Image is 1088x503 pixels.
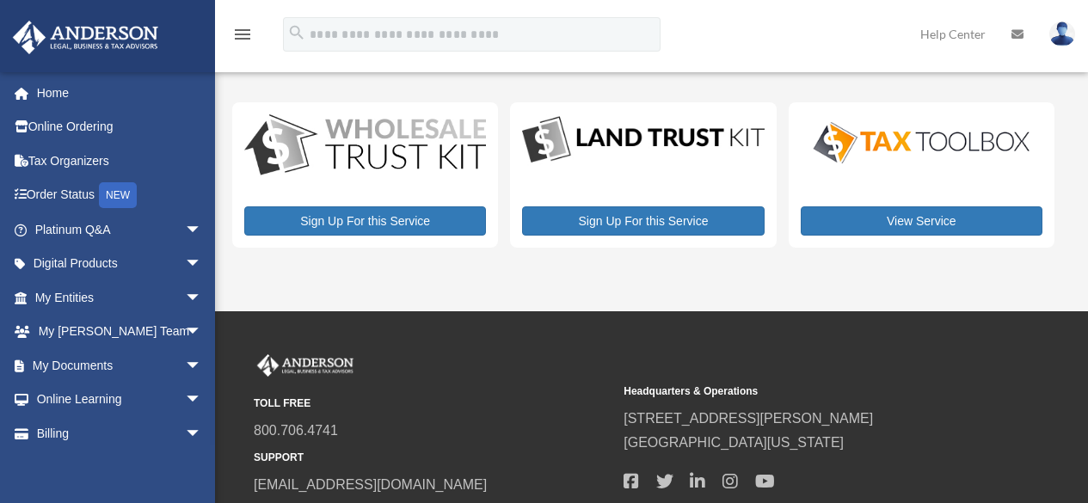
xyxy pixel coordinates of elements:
a: [STREET_ADDRESS][PERSON_NAME] [624,411,873,426]
span: arrow_drop_down [185,212,219,248]
span: arrow_drop_down [185,247,219,282]
i: menu [232,24,253,45]
a: Digital Productsarrow_drop_down [12,247,219,281]
a: [EMAIL_ADDRESS][DOMAIN_NAME] [254,477,487,492]
a: Sign Up For this Service [244,206,486,236]
a: My Documentsarrow_drop_down [12,348,228,383]
a: menu [232,30,253,45]
a: [GEOGRAPHIC_DATA][US_STATE] [624,435,844,450]
a: Platinum Q&Aarrow_drop_down [12,212,228,247]
a: Sign Up For this Service [522,206,764,236]
span: arrow_drop_down [185,383,219,418]
a: Online Learningarrow_drop_down [12,383,228,417]
span: arrow_drop_down [185,315,219,350]
span: arrow_drop_down [185,280,219,316]
img: Anderson Advisors Platinum Portal [254,354,357,377]
a: Home [12,76,228,110]
i: search [287,23,306,42]
small: SUPPORT [254,449,612,467]
small: TOLL FREE [254,395,612,413]
a: Order StatusNEW [12,178,228,213]
a: My [PERSON_NAME] Teamarrow_drop_down [12,315,228,349]
img: WS-Trust-Kit-lgo-1.jpg [244,114,486,178]
img: User Pic [1049,21,1075,46]
span: arrow_drop_down [185,416,219,451]
a: Tax Organizers [12,144,228,178]
a: 800.706.4741 [254,423,338,438]
small: Headquarters & Operations [624,383,981,401]
a: Billingarrow_drop_down [12,416,228,451]
span: arrow_drop_down [185,348,219,383]
a: My Entitiesarrow_drop_down [12,280,228,315]
a: View Service [801,206,1042,236]
img: Anderson Advisors Platinum Portal [8,21,163,54]
a: Online Ordering [12,110,228,144]
img: LandTrust_lgo-1.jpg [522,114,764,166]
div: NEW [99,182,137,208]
